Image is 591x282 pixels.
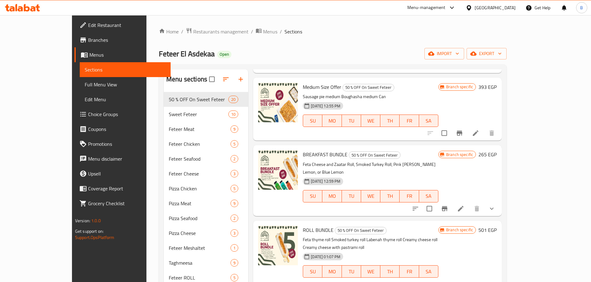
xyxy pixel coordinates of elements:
[467,48,507,59] button: export
[383,192,397,201] span: TH
[89,51,166,59] span: Menus
[231,215,238,221] span: 2
[303,161,438,176] p: Feta Cheese and Zaatar Roll, Smoked Turkey Roll, Pink [PERSON_NAME] Lemon, or Blue Lemon
[169,96,228,103] span: 50 % OFF On Sweet Feteer
[364,116,378,125] span: WE
[166,75,207,84] h2: Menu sections
[325,116,339,125] span: MO
[231,245,238,251] span: 1
[74,181,171,196] a: Coverage Report
[364,267,378,276] span: WE
[217,51,231,58] div: Open
[169,170,231,177] div: Feteer Cheese
[231,186,238,192] span: 5
[325,192,339,201] span: MO
[231,140,238,148] div: items
[74,47,171,62] a: Menus
[303,115,322,127] button: SU
[74,18,171,33] a: Edit Restaurant
[164,92,248,107] div: 50 % OFF On Sweet Feteer20
[169,111,228,118] span: Sweet Feteer
[322,115,342,127] button: MO
[91,217,101,225] span: 1.0.0
[74,122,171,137] a: Coupons
[407,4,445,11] div: Menu-management
[478,150,497,159] h6: 265 EGP
[231,259,238,267] div: items
[231,126,238,132] span: 9
[85,96,166,103] span: Edit Menu
[233,72,248,87] button: Add section
[231,230,238,236] span: 3
[429,50,459,58] span: import
[169,274,231,281] div: Feteer ROLL
[231,185,238,192] div: items
[217,52,231,57] span: Open
[457,205,464,212] a: Edit menu item
[169,155,231,163] div: Feteer Seafood
[383,267,397,276] span: TH
[169,140,231,148] span: Feteer Chicken
[164,196,248,211] div: Pizza Meat9
[408,201,423,216] button: sort-choices
[85,81,166,88] span: Full Menu View
[303,190,322,202] button: SU
[164,151,248,166] div: Feteer Seafood2
[231,141,238,147] span: 5
[75,233,114,241] a: Support.OpsPlatform
[343,84,394,91] span: 50 % OFF On Sweet Feteer
[444,227,476,233] span: Branch specific
[169,244,231,252] span: Feteer Meshaltet
[74,107,171,122] a: Choice Groups
[361,265,380,278] button: WE
[364,192,378,201] span: WE
[169,215,231,222] span: Pizza Seafood
[303,150,347,159] span: BREAKFAST BUNDLE
[231,274,238,281] div: items
[169,259,231,267] span: Taghmeesa
[306,192,320,201] span: SU
[400,115,419,127] button: FR
[342,115,361,127] button: TU
[75,227,104,235] span: Get support on:
[169,125,231,133] div: Feteer Meat
[308,103,343,109] span: [DATE] 12:55 PM
[88,200,166,207] span: Grocery Checklist
[342,265,361,278] button: TU
[402,267,416,276] span: FR
[361,190,380,202] button: WE
[344,116,359,125] span: TU
[335,227,387,234] div: 50 % OFF On Sweet Feteer
[308,178,343,184] span: [DATE] 12:59 PM
[229,111,238,117] span: 10
[306,116,320,125] span: SU
[306,267,320,276] span: SU
[159,28,507,36] nav: breadcrumb
[303,82,341,92] span: Medium Size Offer
[88,185,166,192] span: Coverage Report
[164,122,248,137] div: Feteer Meat9
[322,265,342,278] button: MO
[186,28,248,36] a: Restaurants management
[88,155,166,163] span: Menu disclaimer
[231,201,238,206] span: 9
[335,227,386,234] span: 50 % OFF On Sweet Feteer
[437,201,452,216] button: Branch-specific-item
[284,28,302,35] span: Sections
[85,66,166,73] span: Sections
[231,229,238,237] div: items
[169,200,231,207] span: Pizza Meat
[380,115,400,127] button: TH
[88,111,166,118] span: Choice Groups
[258,226,298,265] img: ROLL BUNDLE
[303,265,322,278] button: SU
[380,265,400,278] button: TH
[423,202,436,215] span: Select to update
[452,126,467,141] button: Branch-specific-item
[422,192,436,201] span: SA
[231,170,238,177] div: items
[88,36,166,44] span: Branches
